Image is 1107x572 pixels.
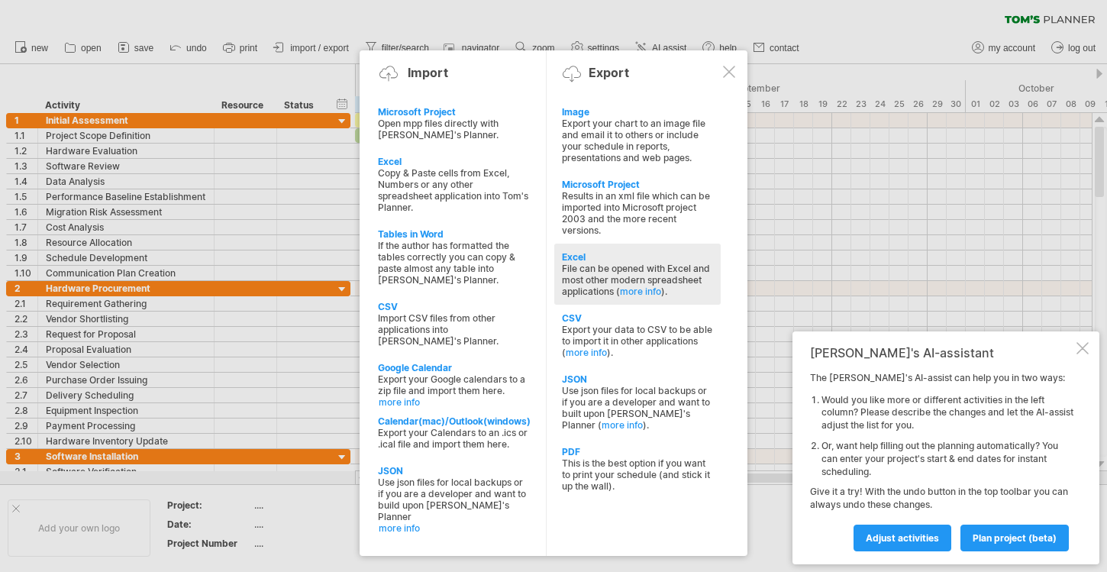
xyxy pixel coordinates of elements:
[566,347,607,358] a: more info
[821,440,1073,478] li: Or, want help filling out the planning automatically? You can enter your project's start & end da...
[378,156,529,167] div: Excel
[379,522,530,534] a: more info
[378,167,529,213] div: Copy & Paste cells from Excel, Numbers or any other spreadsheet application into Tom's Planner.
[562,385,713,431] div: Use json files for local backups or if you are a developer and want to built upon [PERSON_NAME]'s...
[562,312,713,324] div: CSV
[562,263,713,297] div: File can be opened with Excel and most other modern spreadsheet applications ( ).
[866,532,939,544] span: Adjust activities
[620,286,661,297] a: more info
[960,525,1069,551] a: plan project (beta)
[378,240,529,286] div: If the author has formatted the tables correctly you can copy & paste almost any table into [PERS...
[562,251,713,263] div: Excel
[378,228,529,240] div: Tables in Word
[602,419,643,431] a: more info
[562,446,713,457] div: PDF
[973,532,1057,544] span: plan project (beta)
[562,324,713,358] div: Export your data to CSV to be able to import it in other applications ( ).
[562,179,713,190] div: Microsoft Project
[562,106,713,118] div: Image
[854,525,951,551] a: Adjust activities
[589,65,629,80] div: Export
[562,457,713,492] div: This is the best option if you want to print your schedule (and stick it up the wall).
[562,190,713,236] div: Results in an xml file which can be imported into Microsoft project 2003 and the more recent vers...
[810,372,1073,551] div: The [PERSON_NAME]'s AI-assist can help you in two ways: Give it a try! With the undo button in th...
[821,394,1073,432] li: Would you like more or different activities in the left column? Please describe the changes and l...
[408,65,448,80] div: Import
[562,118,713,163] div: Export your chart to an image file and email it to others or include your schedule in reports, pr...
[379,396,530,408] a: more info
[810,345,1073,360] div: [PERSON_NAME]'s AI-assistant
[562,373,713,385] div: JSON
